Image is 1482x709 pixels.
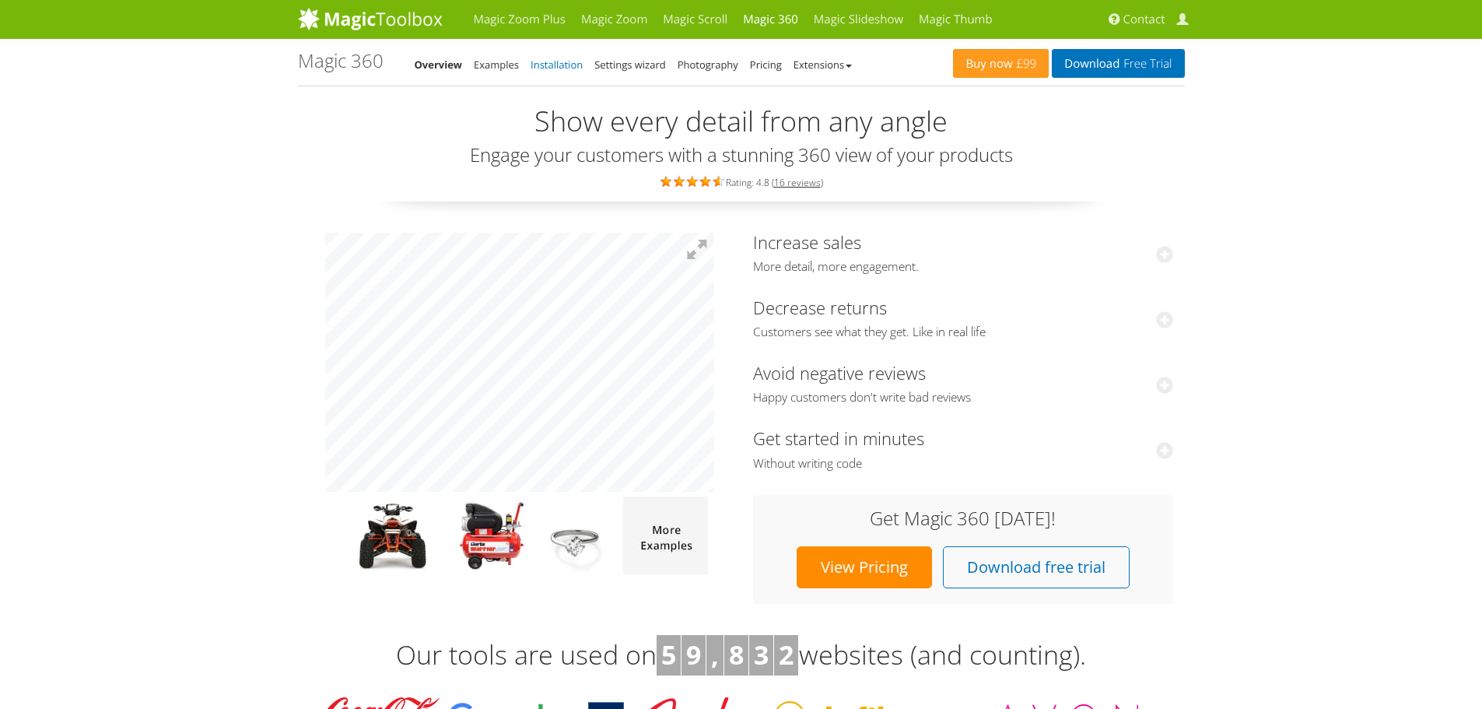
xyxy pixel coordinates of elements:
span: More detail, more engagement. [753,259,1173,275]
img: MagicToolbox.com - Image tools for your website [298,7,443,30]
a: Installation [531,58,583,72]
h3: Our tools are used on websites (and counting). [298,635,1185,676]
a: Extensions [794,58,852,72]
a: Download free trial [943,546,1130,588]
a: Avoid negative reviewsHappy customers don't write bad reviews [753,361,1173,405]
b: 2 [779,637,794,672]
span: Without writing code [753,456,1173,472]
a: Get started in minutesWithout writing code [753,426,1173,471]
h3: Get Magic 360 [DATE]! [769,508,1158,528]
a: View Pricing [797,546,932,588]
b: , [711,637,719,672]
span: Customers see what they get. Like in real life [753,325,1173,340]
b: 5 [661,637,676,672]
span: £99 [1013,58,1037,70]
h1: Magic 360 [298,51,384,71]
a: DownloadFree Trial [1052,49,1184,78]
a: Decrease returnsCustomers see what they get. Like in real life [753,296,1173,340]
a: Increase salesMore detail, more engagement. [753,230,1173,275]
a: Overview [415,58,463,72]
a: Buy now£99 [953,49,1049,78]
span: Free Trial [1119,58,1172,70]
span: Happy customers don't write bad reviews [753,390,1173,405]
div: Rating: 4.8 ( ) [298,173,1185,190]
span: Contact [1123,12,1165,27]
b: 3 [754,637,769,672]
img: more magic 360 demos [623,497,708,574]
h2: Show every detail from any angle [298,106,1185,137]
a: Photography [678,58,738,72]
a: Pricing [750,58,782,72]
a: Examples [474,58,519,72]
b: 9 [686,637,701,672]
a: Settings wizard [594,58,666,72]
a: 16 reviews [774,176,821,189]
h3: Engage your customers with a stunning 360 view of your products [298,145,1185,165]
b: 8 [729,637,744,672]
